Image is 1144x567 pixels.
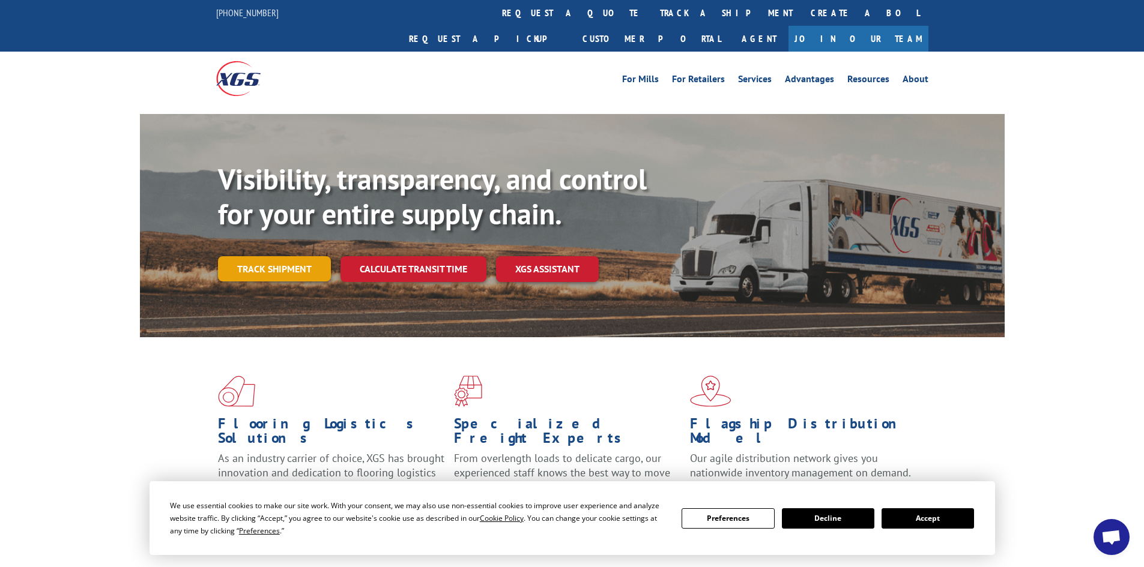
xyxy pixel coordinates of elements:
div: Cookie Consent Prompt [150,481,995,555]
button: Preferences [682,508,774,529]
img: xgs-icon-flagship-distribution-model-red [690,376,731,407]
img: xgs-icon-focused-on-flooring-red [454,376,482,407]
h1: Flooring Logistics Solutions [218,416,445,451]
button: Decline [782,508,874,529]
a: Calculate transit time [340,256,486,282]
a: Services [738,74,772,88]
a: For Retailers [672,74,725,88]
a: About [903,74,928,88]
h1: Flagship Distribution Model [690,416,917,451]
span: Cookie Policy [480,513,524,523]
p: From overlength loads to delicate cargo, our experienced staff knows the best way to move your fr... [454,451,681,505]
a: Advantages [785,74,834,88]
a: Customer Portal [574,26,730,52]
div: We use essential cookies to make our site work. With your consent, we may also use non-essential ... [170,499,667,537]
a: Track shipment [218,256,331,281]
span: Our agile distribution network gives you nationwide inventory management on demand. [690,451,911,479]
button: Accept [882,508,974,529]
span: As an industry carrier of choice, XGS has brought innovation and dedication to flooring logistics... [218,451,444,494]
span: Preferences [239,526,280,536]
a: Request a pickup [400,26,574,52]
a: Agent [730,26,788,52]
h1: Specialized Freight Experts [454,416,681,451]
b: Visibility, transparency, and control for your entire supply chain. [218,160,647,232]
img: xgs-icon-total-supply-chain-intelligence-red [218,376,255,407]
div: Open chat [1094,519,1130,555]
a: [PHONE_NUMBER] [216,7,279,19]
a: Join Our Team [788,26,928,52]
a: For Mills [622,74,659,88]
a: Resources [847,74,889,88]
a: XGS ASSISTANT [496,256,599,282]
